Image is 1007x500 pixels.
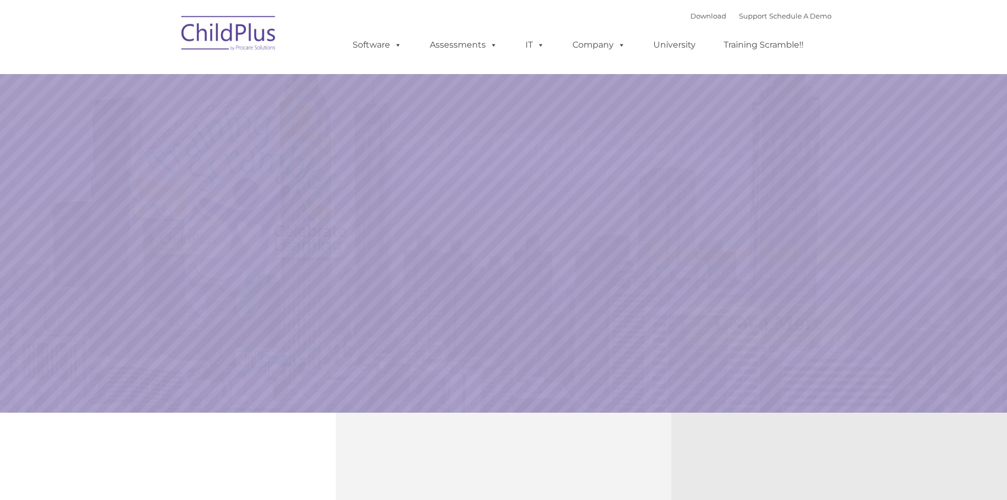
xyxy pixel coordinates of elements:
a: Schedule A Demo [769,12,832,20]
a: Assessments [419,34,508,56]
a: Download [690,12,726,20]
font: | [690,12,832,20]
a: Company [562,34,636,56]
a: University [643,34,706,56]
a: Training Scramble!! [713,34,814,56]
a: Support [739,12,767,20]
a: Software [342,34,412,56]
a: Learn More [685,301,852,345]
img: ChildPlus by Procare Solutions [176,8,282,61]
a: IT [515,34,555,56]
